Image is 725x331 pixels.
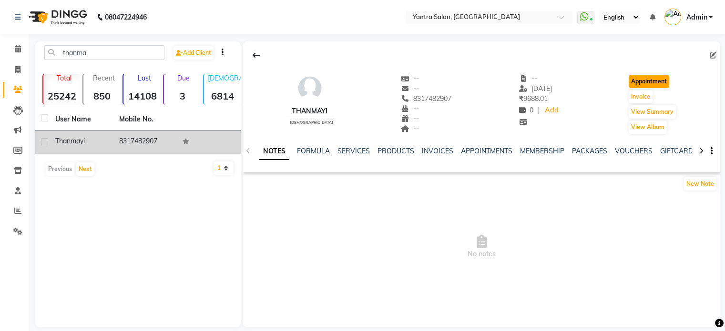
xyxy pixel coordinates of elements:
[401,94,451,103] span: 8317482907
[519,106,533,114] span: 0
[47,74,81,82] p: Total
[43,90,81,102] strong: 25242
[259,143,289,160] a: NOTES
[166,74,201,82] p: Due
[401,124,419,133] span: --
[76,162,94,176] button: Next
[519,94,548,103] span: 9688.01
[337,147,370,155] a: SERVICES
[629,90,653,103] button: Invoice
[87,74,121,82] p: Recent
[401,114,419,123] span: --
[519,94,523,103] span: ₹
[537,105,539,115] span: |
[50,109,113,130] th: User Name
[519,74,537,83] span: --
[174,46,214,60] a: Add Client
[286,106,333,116] div: Thanmayi
[105,4,147,30] b: 08047224946
[113,130,177,154] td: 8317482907
[684,177,716,191] button: New Note
[543,104,560,117] a: Add
[629,75,669,88] button: Appointment
[44,45,164,60] input: Search by Name/Mobile/Email/Code
[208,74,241,82] p: [DEMOGRAPHIC_DATA]
[83,90,121,102] strong: 850
[401,84,419,93] span: --
[664,9,681,25] img: Admin
[378,147,414,155] a: PRODUCTS
[401,104,419,113] span: --
[290,120,333,125] span: [DEMOGRAPHIC_DATA]
[520,147,564,155] a: MEMBERSHIP
[127,74,161,82] p: Lost
[461,147,512,155] a: APPOINTMENTS
[296,74,324,102] img: avatar
[572,147,607,155] a: PACKAGES
[519,84,552,93] span: [DATE]
[629,105,676,119] button: View Summary
[123,90,161,102] strong: 14108
[113,109,177,130] th: Mobile No.
[164,90,201,102] strong: 3
[660,147,697,155] a: GIFTCARDS
[629,120,667,134] button: View Album
[246,46,266,64] div: Back to Client
[422,147,453,155] a: INVOICES
[243,199,720,294] span: No notes
[55,137,85,145] span: Thanmayi
[615,147,653,155] a: VOUCHERS
[686,12,707,22] span: Admin
[297,147,330,155] a: FORMULA
[401,74,419,83] span: --
[24,4,90,30] img: logo
[204,90,241,102] strong: 6814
